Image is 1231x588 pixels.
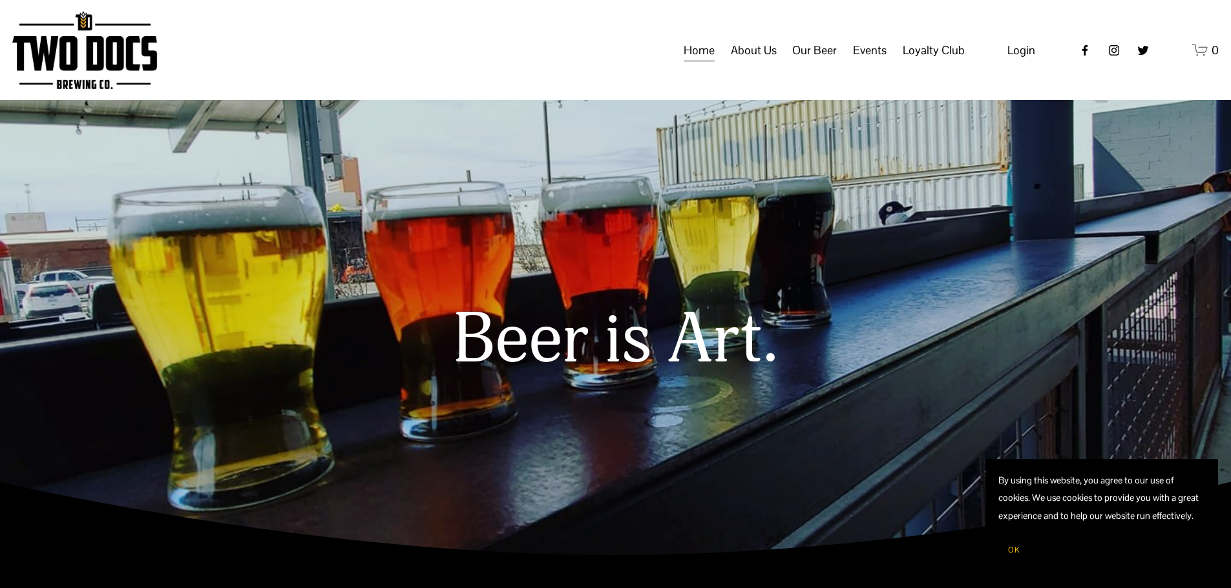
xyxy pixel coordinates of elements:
a: Home [684,38,715,63]
p: By using this website, you agree to our use of cookies. We use cookies to provide you with a grea... [998,472,1205,525]
a: Login [1007,39,1035,61]
span: Login [1007,43,1035,57]
a: folder dropdown [903,38,965,63]
a: folder dropdown [731,38,777,63]
span: About Us [731,39,777,61]
span: Loyalty Club [903,39,965,61]
span: Events [853,39,887,61]
a: instagram-unauth [1108,44,1121,57]
span: Our Beer [792,39,837,61]
a: twitter-unauth [1137,44,1150,57]
section: Cookie banner [985,459,1218,575]
button: OK [998,538,1029,562]
a: 0 items in cart [1192,42,1219,58]
span: OK [1008,545,1020,555]
a: folder dropdown [792,38,837,63]
h1: Beer is Art. [163,301,1068,380]
span: 0 [1212,43,1219,57]
img: Two Docs Brewing Co. [12,11,157,89]
a: folder dropdown [853,38,887,63]
a: Facebook [1078,44,1091,57]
